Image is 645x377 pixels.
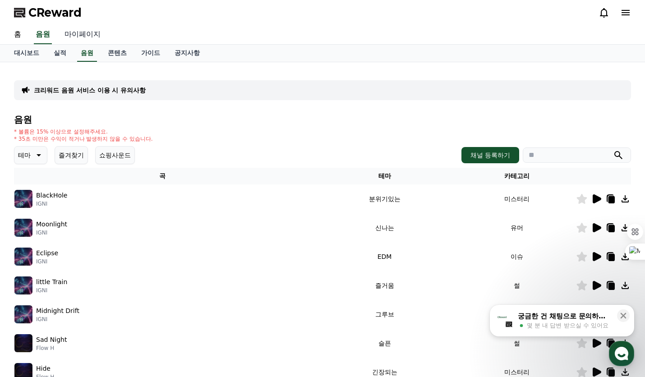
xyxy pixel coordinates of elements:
img: music [14,190,32,208]
a: 설정 [116,286,173,308]
td: 유머 [458,213,576,242]
td: 미스터리 [458,300,576,329]
h4: 음원 [14,115,631,124]
th: 곡 [14,168,311,184]
p: Eclipse [36,248,58,258]
span: CReward [28,5,82,20]
p: little Train [36,277,67,287]
p: Moonlight [36,220,67,229]
p: IGNI [36,200,67,207]
span: 대화 [83,300,93,307]
p: 테마 [18,149,31,161]
a: 크리워드 음원 서비스 이용 시 유의사항 [34,86,146,95]
a: 가이드 [134,45,167,62]
a: CReward [14,5,82,20]
p: Sad Night [36,335,67,345]
td: EDM [311,242,458,271]
img: music [14,219,32,237]
img: music [14,248,32,266]
p: Flow H [36,345,67,352]
p: IGNI [36,229,67,236]
p: IGNI [36,258,58,265]
th: 카테고리 [458,168,576,184]
p: * 35초 미만은 수익이 적거나 발생하지 않을 수 있습니다. [14,135,153,143]
td: 분위기있는 [311,184,458,213]
td: 신나는 [311,213,458,242]
a: 콘텐츠 [101,45,134,62]
button: 테마 [14,146,47,164]
a: 대화 [60,286,116,308]
button: 채널 등록하기 [461,147,519,163]
a: 음원 [34,25,52,44]
p: IGNI [36,316,79,323]
td: 슬픈 [311,329,458,358]
p: * 볼륨은 15% 이상으로 설정해주세요. [14,128,153,135]
a: 마이페이지 [57,25,108,44]
a: 음원 [77,45,97,62]
a: 홈 [7,25,28,44]
a: 공지사항 [167,45,207,62]
img: music [14,305,32,323]
td: 그루브 [311,300,458,329]
th: 테마 [311,168,458,184]
button: 쇼핑사운드 [95,146,135,164]
p: Midnight Drift [36,306,79,316]
p: BlackHole [36,191,67,200]
img: music [14,334,32,352]
p: Hide [36,364,51,373]
td: 이슈 [458,242,576,271]
span: 홈 [28,299,34,307]
p: IGNI [36,287,67,294]
td: 미스터리 [458,184,576,213]
td: 썰 [458,329,576,358]
span: 설정 [139,299,150,307]
a: 실적 [46,45,74,62]
td: 썰 [458,271,576,300]
button: 즐겨찾기 [55,146,88,164]
a: 홈 [3,286,60,308]
img: music [14,276,32,294]
a: 대시보드 [7,45,46,62]
td: 즐거움 [311,271,458,300]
